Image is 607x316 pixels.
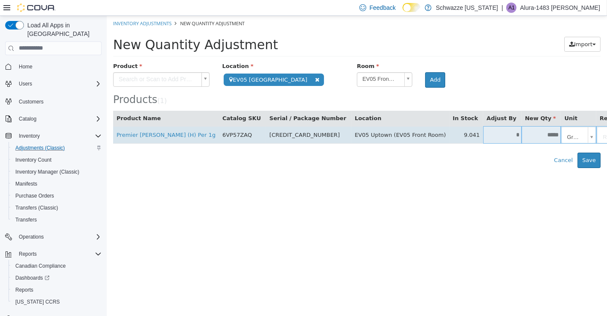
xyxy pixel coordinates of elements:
span: EV05 Uptown (EV05 Front Room) [248,116,339,122]
span: Inventory Count [15,157,52,163]
button: Serial / Package Number [163,98,241,107]
span: Users [19,80,32,87]
span: New Qty [418,99,449,106]
div: Alura-1483 Montano-Saiz [506,3,517,13]
button: Catalog [2,113,105,125]
a: EV05 Front Room [250,56,306,71]
button: Product Name [10,98,56,107]
button: Operations [2,231,105,243]
button: Customers [2,95,105,107]
span: Import [467,25,486,32]
a: Inventory Adjustments [6,4,65,11]
span: Transfers (Classic) [15,204,58,211]
a: Gram [455,111,488,127]
button: Inventory Manager (Classic) [9,166,105,178]
button: Purchase Orders [9,190,105,202]
span: Transfers [12,215,102,225]
button: Transfers (Classic) [9,202,105,214]
span: Feedback [370,3,396,12]
button: Location [248,98,276,107]
span: Home [19,63,32,70]
span: Search or Scan to Add Product [7,57,91,71]
span: Reason Code... [491,111,537,128]
span: Dashboards [15,275,50,281]
a: Customers [15,97,47,107]
button: Reports [9,284,105,296]
button: Transfers [9,214,105,226]
span: EV05 [GEOGRAPHIC_DATA] [117,58,217,70]
button: Users [15,79,35,89]
button: Adjustments (Classic) [9,142,105,154]
span: Adjustments (Classic) [15,145,65,151]
td: 9.041 [343,110,376,128]
span: Purchase Orders [15,192,54,199]
span: Washington CCRS [12,297,102,307]
span: Inventory Manager (Classic) [15,168,79,175]
span: Home [15,61,102,72]
button: Inventory [2,130,105,142]
span: Catalog [19,115,36,122]
a: Transfers [12,215,40,225]
a: Search or Scan to Add Product [6,56,103,71]
button: Unit [458,98,472,107]
button: Adjust By [380,98,411,107]
span: Operations [19,233,44,240]
button: Reports [2,248,105,260]
a: Dashboards [9,272,105,284]
span: Customers [19,98,44,105]
a: Reason Code... [491,111,548,127]
button: Reports [15,249,40,259]
a: Transfers (Classic) [12,203,61,213]
span: Users [15,79,102,89]
span: Dashboards [12,273,102,283]
input: Dark Mode [403,3,420,12]
span: Transfers (Classic) [12,203,102,213]
span: Catalog [15,114,102,124]
span: Customers [15,96,102,106]
span: Location [116,47,147,53]
button: Manifests [9,178,105,190]
a: Premier [PERSON_NAME] (H) Per 1g [10,116,109,122]
span: 1 [53,81,58,89]
button: Catalog SKU [116,98,156,107]
span: Transfers [15,216,37,223]
span: Manifests [15,180,37,187]
span: A1 [508,3,515,13]
span: Inventory [19,133,40,139]
span: Reports [15,286,33,293]
span: [US_STATE] CCRS [15,298,60,305]
span: Purchase Orders [12,191,102,201]
img: Cova [17,3,55,12]
a: Canadian Compliance [12,261,69,271]
button: Catalog [15,114,40,124]
span: Reports [12,285,102,295]
span: Manifests [12,179,102,189]
button: [US_STATE] CCRS [9,296,105,308]
span: New Quantity Adjustment [73,4,138,11]
button: Cancel [443,137,471,152]
p: | [502,3,503,13]
span: Operations [15,232,102,242]
button: Users [2,78,105,90]
span: Product [6,47,35,53]
a: Inventory Count [12,155,55,165]
span: Load All Apps in [GEOGRAPHIC_DATA] [24,21,102,38]
a: [US_STATE] CCRS [12,297,63,307]
span: EV05 Front Room [251,57,294,70]
button: Home [2,60,105,73]
span: Inventory Count [12,155,102,165]
span: New Quantity Adjustment [6,21,171,36]
a: Adjustments (Classic) [12,143,68,153]
button: Add [318,56,339,72]
small: ( ) [51,81,60,89]
span: Reports [19,251,37,257]
a: Manifests [12,179,41,189]
span: Room [250,47,272,53]
td: 6VP57ZAQ [112,110,159,128]
button: Operations [15,232,47,242]
span: Gram [455,111,477,128]
p: Schwazze [US_STATE] [436,3,498,13]
a: Purchase Orders [12,191,58,201]
button: Inventory [15,131,43,141]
